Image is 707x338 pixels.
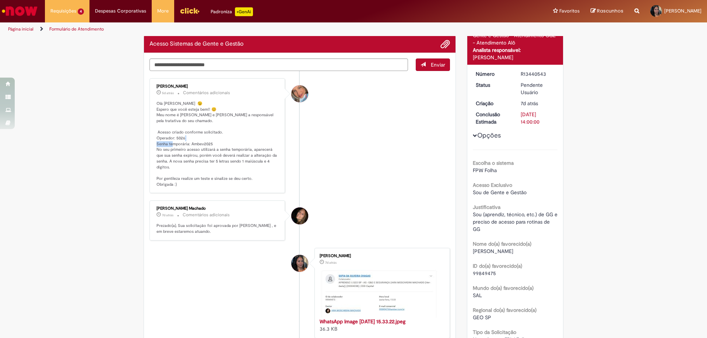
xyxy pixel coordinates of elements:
[521,100,538,107] span: 7d atrás
[156,84,279,89] div: [PERSON_NAME]
[473,204,500,210] b: Justificativa
[591,8,623,15] a: Rascunhos
[473,329,516,335] b: Tipo da Solicitação
[473,248,513,255] span: [PERSON_NAME]
[157,7,169,15] span: More
[473,189,527,196] span: Sou de Gente e Gestão
[470,111,516,125] dt: Conclusão Estimada
[473,285,534,291] b: Mundo do(a) favorecido(a)
[473,167,497,174] span: FPW Folha
[473,263,522,269] b: ID do(a) favorecido(a)
[473,270,496,277] span: 99849475
[325,260,337,265] time: 22/08/2025 15:42:06
[156,223,279,234] p: Prezado(a), Sua solicitação foi aprovada por [PERSON_NAME] , e em breve estaremos atuando.
[211,7,253,16] div: Padroniza
[473,241,531,247] b: Nome do(a) favorecido(a)
[320,318,442,332] div: 36.3 KB
[664,8,701,14] span: [PERSON_NAME]
[470,81,516,89] dt: Status
[473,54,558,61] div: [PERSON_NAME]
[150,58,408,71] textarea: Digite sua mensagem aqui...
[521,111,555,125] div: [DATE] 14:00:00
[156,206,279,211] div: [PERSON_NAME] Machado
[473,32,558,46] div: Gente e Gestão - Atendimento GGE - Atendimento Alô
[325,260,337,265] span: 7d atrás
[95,7,146,15] span: Despesas Corporativas
[162,213,173,217] time: 22/08/2025 19:12:53
[162,91,174,95] time: 25/08/2025 10:29:07
[470,70,516,78] dt: Número
[8,26,34,32] a: Página inicial
[78,8,84,15] span: 4
[6,22,466,36] ul: Trilhas de página
[521,70,555,78] div: R13440543
[416,58,450,71] button: Enviar
[597,7,623,14] span: Rascunhos
[162,213,173,217] span: 7d atrás
[473,211,559,232] span: Sou (aprendiz, técnico, etc.) de GG e preciso de acesso para rotinas de GG
[473,182,512,188] b: Acesso Exclusivo
[183,212,230,218] small: Comentários adicionais
[473,46,558,54] div: Analista responsável:
[162,91,174,95] span: 5d atrás
[150,41,243,47] h2: Acesso Sistemas de Gente e Gestão Histórico de tíquete
[473,314,491,321] span: GEO SP
[473,307,537,313] b: Regional do(a) favorecido(a)
[49,26,104,32] a: Formulário de Atendimento
[291,255,308,272] div: Sofia Da Silveira Chagas
[470,100,516,107] dt: Criação
[183,90,230,96] small: Comentários adicionais
[1,4,39,18] img: ServiceNow
[521,100,555,107] div: 22/08/2025 15:43:22
[291,207,308,224] div: Iara Moscardini Machado
[291,85,308,102] div: Jacqueline Andrade Galani
[320,318,405,325] a: WhatsApp Image [DATE] 15.33.22.jpeg
[320,254,442,258] div: [PERSON_NAME]
[473,160,514,166] b: Escolha o sistema
[521,81,555,96] div: Pendente Usuário
[473,292,482,299] span: SAL
[180,5,200,16] img: click_logo_yellow_360x200.png
[50,7,76,15] span: Requisições
[235,7,253,16] p: +GenAi
[440,39,450,49] button: Adicionar anexos
[431,61,445,68] span: Enviar
[521,100,538,107] time: 22/08/2025 15:43:22
[559,7,580,15] span: Favoritos
[156,101,279,188] p: Olá [PERSON_NAME] 😉 Espero que você esteja bem!! 😊 Meu nome é [PERSON_NAME] e [PERSON_NAME] a res...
